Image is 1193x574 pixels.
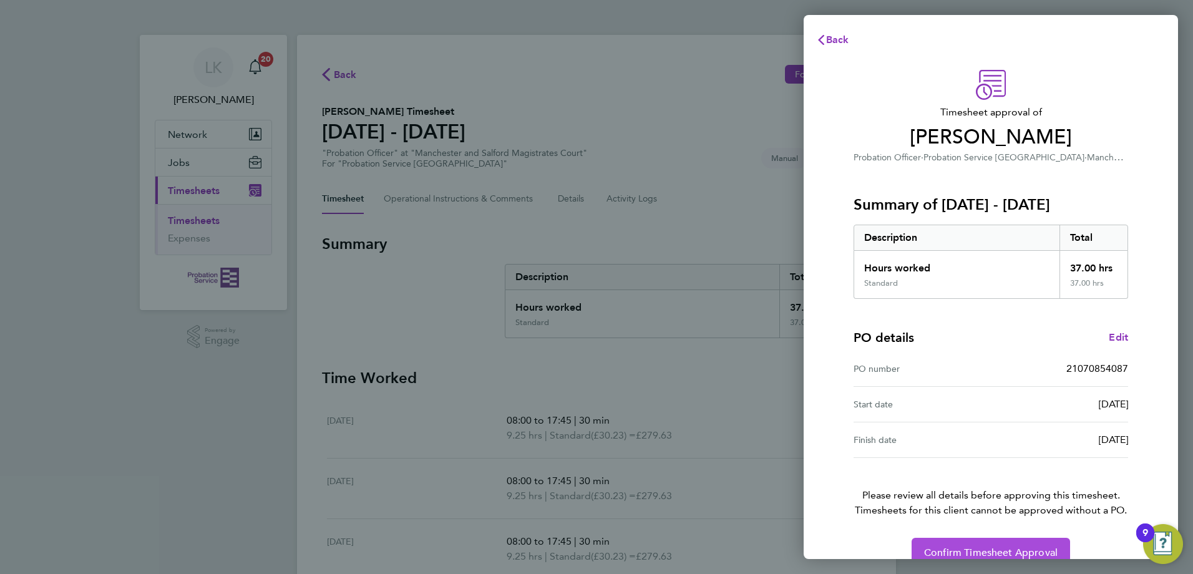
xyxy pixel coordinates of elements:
[854,329,914,346] h4: PO details
[854,225,1128,299] div: Summary of 04 - 10 Aug 2025
[804,27,862,52] button: Back
[854,195,1128,215] h3: Summary of [DATE] - [DATE]
[1143,524,1183,564] button: Open Resource Center, 9 new notifications
[839,458,1143,518] p: Please review all details before approving this timesheet.
[1109,330,1128,345] a: Edit
[854,251,1059,278] div: Hours worked
[1142,533,1148,549] div: 9
[991,432,1128,447] div: [DATE]
[854,361,991,376] div: PO number
[854,432,991,447] div: Finish date
[1059,278,1128,298] div: 37.00 hrs
[921,152,923,163] span: ·
[854,225,1059,250] div: Description
[854,397,991,412] div: Start date
[912,538,1070,568] button: Confirm Timesheet Approval
[826,34,849,46] span: Back
[924,547,1058,559] span: Confirm Timesheet Approval
[854,152,921,163] span: Probation Officer
[1084,152,1087,163] span: ·
[923,152,1084,163] span: Probation Service [GEOGRAPHIC_DATA]
[991,397,1128,412] div: [DATE]
[1059,225,1128,250] div: Total
[864,278,898,288] div: Standard
[1109,331,1128,343] span: Edit
[854,105,1128,120] span: Timesheet approval of
[854,125,1128,150] span: [PERSON_NAME]
[1066,362,1128,374] span: 21070854087
[839,503,1143,518] span: Timesheets for this client cannot be approved without a PO.
[1059,251,1128,278] div: 37.00 hrs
